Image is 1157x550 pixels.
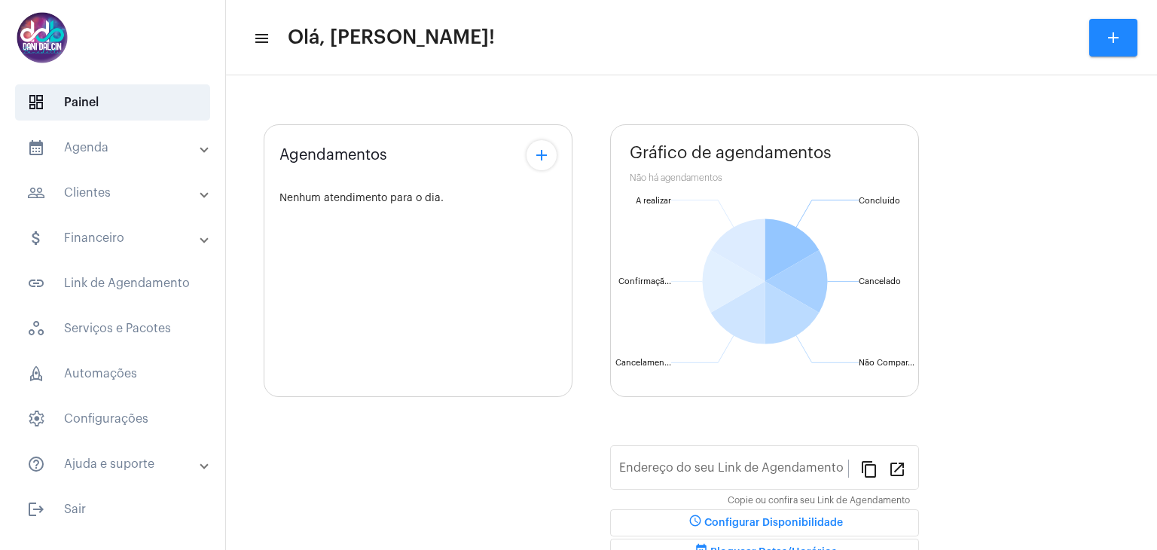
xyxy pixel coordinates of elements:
[15,491,210,527] span: Sair
[728,496,910,506] mat-hint: Copie ou confira seu Link de Agendamento
[27,274,45,292] mat-icon: sidenav icon
[860,460,878,478] mat-icon: content_copy
[27,410,45,428] span: sidenav icon
[279,193,557,204] div: Nenhum atendimento para o dia.
[27,184,201,202] mat-panel-title: Clientes
[630,144,832,162] span: Gráfico de agendamentos
[619,464,848,478] input: Link
[27,184,45,202] mat-icon: sidenav icon
[279,147,387,163] span: Agendamentos
[27,319,45,338] span: sidenav icon
[15,84,210,121] span: Painel
[27,455,201,473] mat-panel-title: Ajuda e suporte
[1104,29,1122,47] mat-icon: add
[27,139,45,157] mat-icon: sidenav icon
[15,265,210,301] span: Link de Agendamento
[618,277,671,286] text: Confirmaçã...
[253,29,268,47] mat-icon: sidenav icon
[27,500,45,518] mat-icon: sidenav icon
[9,130,225,166] mat-expansion-panel-header: sidenav iconAgenda
[27,455,45,473] mat-icon: sidenav icon
[27,229,201,247] mat-panel-title: Financeiro
[12,8,72,68] img: 5016df74-caca-6049-816a-988d68c8aa82.png
[15,310,210,347] span: Serviços e Pacotes
[859,277,901,286] text: Cancelado
[9,175,225,211] mat-expansion-panel-header: sidenav iconClientes
[888,460,906,478] mat-icon: open_in_new
[859,197,900,205] text: Concluído
[533,146,551,164] mat-icon: add
[27,365,45,383] span: sidenav icon
[610,509,919,536] button: Configurar Disponibilidade
[615,359,671,367] text: Cancelamen...
[15,401,210,437] span: Configurações
[9,220,225,256] mat-expansion-panel-header: sidenav iconFinanceiro
[686,514,704,532] mat-icon: schedule
[27,229,45,247] mat-icon: sidenav icon
[15,356,210,392] span: Automações
[288,26,495,50] span: Olá, [PERSON_NAME]!
[686,518,843,528] span: Configurar Disponibilidade
[9,446,225,482] mat-expansion-panel-header: sidenav iconAjuda e suporte
[859,359,914,367] text: Não Compar...
[636,197,671,205] text: A realizar
[27,93,45,112] span: sidenav icon
[27,139,201,157] mat-panel-title: Agenda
